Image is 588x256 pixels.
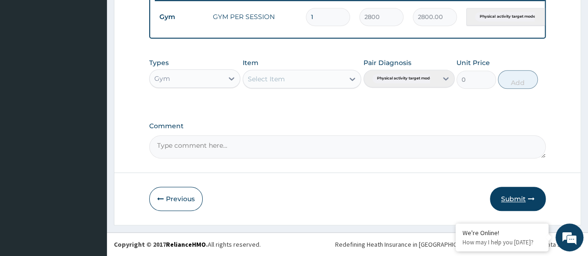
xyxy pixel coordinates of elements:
textarea: Type your message and hit 'Enter' [5,163,177,196]
div: Minimize live chat window [152,5,175,27]
label: Item [243,58,258,67]
button: Add [498,70,537,89]
button: Submit [490,187,546,211]
footer: All rights reserved. [107,232,588,256]
td: GYM PER SESSION [208,7,301,26]
img: d_794563401_company_1708531726252_794563401 [17,46,38,70]
label: Types [149,59,169,67]
td: Gym [155,8,208,26]
span: We're online! [54,72,128,165]
div: Redefining Heath Insurance in [GEOGRAPHIC_DATA] using Telemedicine and Data Science! [335,240,581,249]
p: How may I help you today? [462,238,542,246]
label: Pair Diagnosis [363,58,411,67]
div: Gym [154,74,170,83]
a: RelianceHMO [166,240,206,249]
button: Previous [149,187,203,211]
div: Chat with us now [48,52,156,64]
label: Unit Price [456,58,490,67]
div: Select Item [248,74,285,84]
strong: Copyright © 2017 . [114,240,208,249]
div: We're Online! [462,229,542,237]
label: Comment [149,122,546,130]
